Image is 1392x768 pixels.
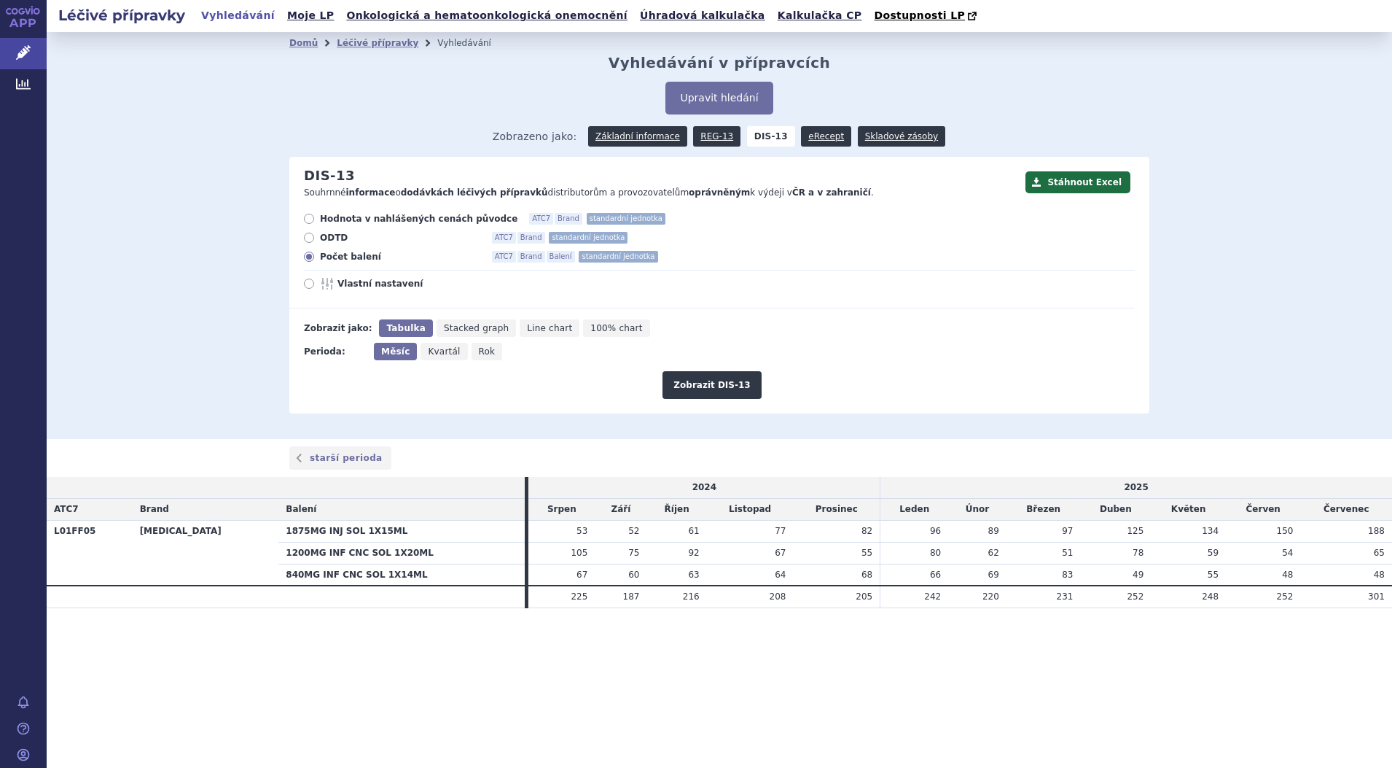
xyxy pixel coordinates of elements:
span: 208 [770,591,786,602]
span: 97 [1062,526,1073,536]
td: Červenec [1300,499,1392,521]
span: Tabulka [386,323,425,333]
a: Léčivé přípravky [337,38,418,48]
strong: dodávkách léčivých přípravků [401,187,548,198]
span: 62 [988,548,999,558]
span: 65 [1374,548,1385,558]
span: Rok [479,346,496,357]
span: Brand [517,251,545,263]
span: 80 [930,548,941,558]
td: Leden [880,499,949,521]
th: L01FF05 [47,520,133,586]
span: Měsíc [381,346,410,357]
span: 66 [930,570,941,580]
span: ATC7 [54,504,79,514]
span: 55 [1208,570,1219,580]
a: Onkologická a hematoonkologická onemocnění [342,6,632,26]
span: Stacked graph [444,323,509,333]
h2: Léčivé přípravky [47,5,197,26]
span: 216 [683,591,700,602]
td: Srpen [528,499,595,521]
span: Počet balení [320,251,480,263]
th: [MEDICAL_DATA] [133,520,279,586]
td: Únor [948,499,1006,521]
span: 242 [924,591,941,602]
span: 89 [988,526,999,536]
span: 134 [1202,526,1219,536]
span: 220 [982,591,999,602]
span: 150 [1277,526,1294,536]
a: Vyhledávání [197,6,279,26]
span: Zobrazeno jako: [493,126,577,147]
span: ATC7 [492,232,516,244]
span: standardní jednotka [549,232,627,244]
span: 188 [1368,526,1385,536]
span: ATC7 [529,213,553,225]
strong: ČR a v zahraničí [792,187,871,198]
span: 48 [1282,570,1293,580]
span: 100% chart [590,323,642,333]
td: Prosinec [793,499,880,521]
span: 105 [571,548,587,558]
span: 252 [1277,591,1294,602]
span: 69 [988,570,999,580]
a: Kalkulačka CP [773,6,867,26]
th: 840MG INF CNC SOL 1X14ML [278,564,525,586]
span: 92 [688,548,699,558]
span: 248 [1202,591,1219,602]
a: eRecept [801,126,851,147]
span: Line chart [527,323,572,333]
span: 205 [856,591,872,602]
span: 75 [628,548,639,558]
span: ODTD [320,232,480,244]
a: Základní informace [588,126,687,147]
th: 1200MG INF CNC SOL 1X20ML [278,542,525,564]
span: 68 [861,570,872,580]
span: Hodnota v nahlášených cenách původce [320,213,517,225]
td: 2024 [528,477,880,498]
h2: Vyhledávání v přípravcích [609,54,831,71]
a: starší perioda [289,446,391,470]
span: Kvartál [428,346,460,357]
span: 67 [576,570,587,580]
span: 96 [930,526,941,536]
span: 225 [571,591,587,602]
a: Dostupnosti LP [869,6,984,26]
span: 301 [1368,591,1385,602]
span: Balení [547,251,575,263]
p: Souhrnné o distributorům a provozovatelům k výdeji v . [304,187,1018,199]
span: standardní jednotka [579,251,657,263]
span: 53 [576,526,587,536]
td: Září [595,499,646,521]
button: Zobrazit DIS-13 [662,371,761,399]
span: 63 [688,570,699,580]
td: Říjen [646,499,706,521]
span: 52 [628,526,639,536]
a: REG-13 [693,126,740,147]
td: Listopad [707,499,794,521]
span: 64 [775,570,786,580]
div: Perioda: [304,343,367,360]
span: 51 [1062,548,1073,558]
span: 252 [1127,591,1143,602]
span: Vlastní nastavení [337,278,498,290]
span: Brand [140,504,169,514]
strong: informace [346,187,396,198]
td: Červen [1226,499,1300,521]
td: Květen [1151,499,1226,521]
a: Skladové zásoby [858,126,945,147]
li: Vyhledávání [437,32,510,54]
span: ATC7 [492,251,516,263]
span: Balení [286,504,316,514]
td: Březen [1006,499,1081,521]
button: Stáhnout Excel [1025,171,1130,193]
th: 1875MG INJ SOL 1X15ML [278,520,525,542]
td: 2025 [880,477,1392,498]
span: 77 [775,526,786,536]
strong: oprávněným [689,187,750,198]
span: 125 [1127,526,1143,536]
strong: DIS-13 [747,126,795,147]
h2: DIS-13 [304,168,355,184]
span: 187 [623,591,640,602]
span: 55 [861,548,872,558]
